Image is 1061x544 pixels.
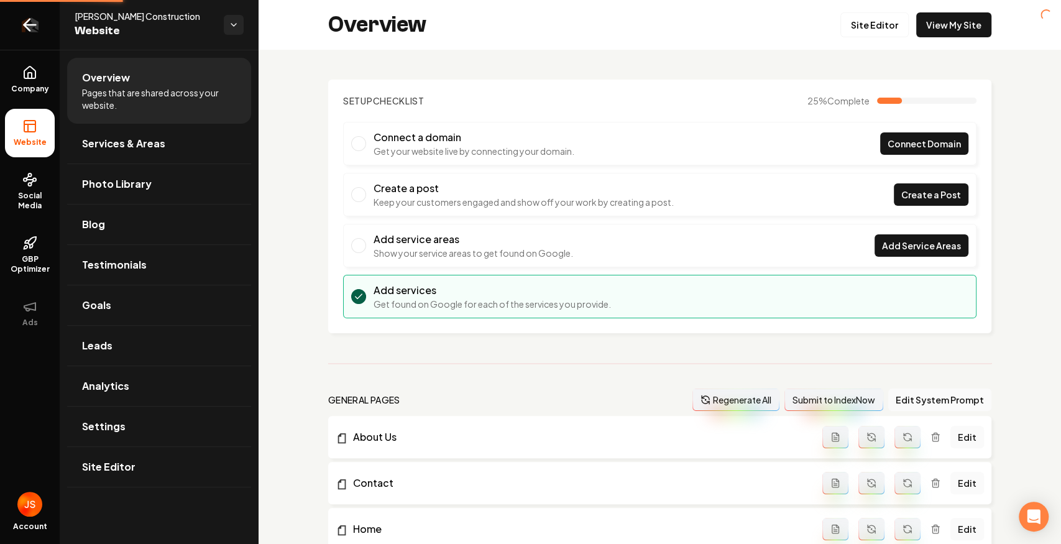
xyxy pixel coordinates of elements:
a: View My Site [916,12,991,37]
a: Edit [950,518,984,540]
a: About Us [336,430,822,445]
span: Ads [17,318,43,328]
span: Pages that are shared across your website. [82,86,236,111]
a: Site Editor [67,447,251,487]
a: Services & Areas [67,124,251,164]
span: Connect Domain [888,137,961,150]
a: Edit [950,472,984,494]
a: Photo Library [67,164,251,204]
span: Company [6,84,54,94]
a: Analytics [67,366,251,406]
button: Add admin page prompt [822,426,848,448]
h3: Add services [374,283,611,298]
img: James Shamoun [17,492,42,517]
h3: Create a post [374,181,674,196]
div: Open Intercom Messenger [1019,502,1049,532]
span: Testimonials [82,257,147,272]
a: Create a Post [894,183,968,206]
span: Add Service Areas [882,239,961,252]
a: Settings [67,407,251,446]
span: Analytics [82,379,129,394]
span: Leads [82,338,113,353]
button: Open user button [17,492,42,517]
span: [PERSON_NAME] Construction [75,10,214,22]
span: Account [13,522,47,532]
h2: Overview [328,12,426,37]
span: Settings [82,419,126,434]
p: Get found on Google for each of the services you provide. [374,298,611,310]
button: Add admin page prompt [822,472,848,494]
span: Services & Areas [82,136,165,151]
a: Leads [67,326,251,366]
span: Site Editor [82,459,135,474]
a: Site Editor [840,12,909,37]
a: Social Media [5,162,55,221]
span: Overview [82,70,130,85]
button: Edit System Prompt [888,389,991,411]
button: Submit to IndexNow [784,389,883,411]
span: Website [9,137,52,147]
span: Complete [827,95,870,106]
span: Blog [82,217,105,232]
h2: Checklist [343,95,425,107]
span: Photo Library [82,177,152,191]
a: Connect Domain [880,132,968,155]
span: Create a Post [901,188,961,201]
a: Testimonials [67,245,251,285]
span: Setup [343,95,373,106]
h3: Connect a domain [374,130,574,145]
p: Keep your customers engaged and show off your work by creating a post. [374,196,674,208]
span: 25 % [807,95,870,107]
span: Goals [82,298,111,313]
span: Website [75,22,214,40]
p: Get your website live by connecting your domain. [374,145,574,157]
button: Ads [5,289,55,338]
button: Regenerate All [692,389,779,411]
a: Edit [950,426,984,448]
a: Blog [67,205,251,244]
h2: general pages [328,394,400,406]
h3: Add service areas [374,232,573,247]
span: Social Media [5,191,55,211]
a: Company [5,55,55,104]
a: GBP Optimizer [5,226,55,284]
a: Goals [67,285,251,325]
button: Add admin page prompt [822,518,848,540]
span: GBP Optimizer [5,254,55,274]
a: Add Service Areas [875,234,968,257]
a: Home [336,522,822,537]
a: Contact [336,476,822,491]
p: Show your service areas to get found on Google. [374,247,573,259]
